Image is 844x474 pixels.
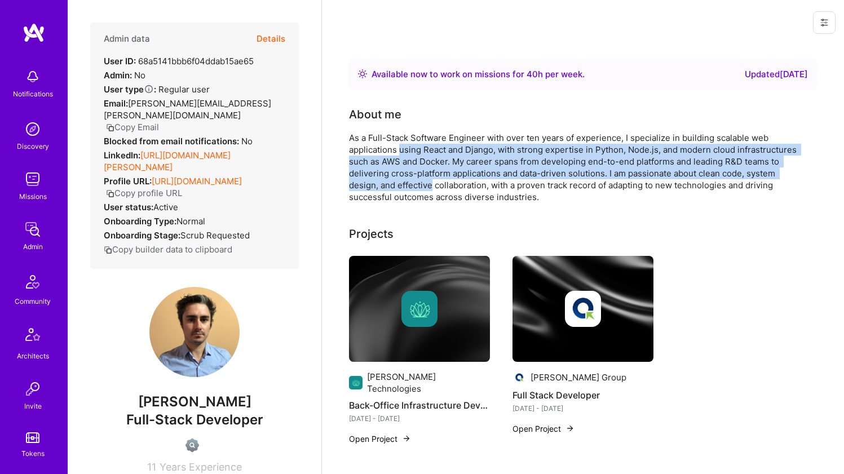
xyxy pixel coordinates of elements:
[21,218,44,241] img: admin teamwork
[26,432,39,443] img: tokens
[402,434,411,443] img: arrow-right
[358,69,367,78] img: Availability
[349,376,363,389] img: Company logo
[19,323,46,350] img: Architects
[106,123,114,132] i: icon Copy
[257,23,285,55] button: Details
[349,413,490,424] div: [DATE] - [DATE]
[21,448,45,459] div: Tokens
[15,295,51,307] div: Community
[106,189,114,198] i: icon Copy
[149,287,240,377] img: User Avatar
[104,70,132,81] strong: Admin:
[153,202,178,212] span: Active
[180,230,250,241] span: Scrub Requested
[512,371,526,384] img: Company logo
[104,83,210,95] div: Regular user
[349,256,490,362] img: cover
[527,69,538,79] span: 40
[144,84,154,94] i: Help
[745,68,808,81] div: Updated [DATE]
[104,150,231,172] a: [URL][DOMAIN_NAME][PERSON_NAME]
[106,121,159,133] button: Copy Email
[21,168,44,191] img: teamwork
[13,88,53,100] div: Notifications
[17,350,49,362] div: Architects
[90,393,299,410] span: [PERSON_NAME]
[147,461,156,473] span: 11
[104,98,128,109] strong: Email:
[512,423,575,435] button: Open Project
[104,55,254,67] div: 68a5141bbb6f04ddab15ae65
[349,106,401,123] div: About me
[104,69,145,81] div: No
[367,371,490,395] div: [PERSON_NAME] Technologies
[23,23,45,43] img: logo
[104,230,180,241] strong: Onboarding Stage:
[21,118,44,140] img: discovery
[565,424,575,433] img: arrow-right
[21,65,44,88] img: bell
[104,150,140,161] strong: LinkedIn:
[19,268,46,295] img: Community
[185,438,199,452] img: Not Scrubbed
[104,135,253,147] div: No
[104,246,112,254] i: icon Copy
[349,132,800,203] div: As a Full-Stack Software Engineer with over ten years of experience, I specialize in building sca...
[104,202,153,212] strong: User status:
[349,433,411,445] button: Open Project
[512,388,653,402] h4: Full Stack Developer
[401,291,438,327] img: Company logo
[160,461,242,473] span: Years Experience
[512,256,653,362] img: cover
[19,191,47,202] div: Missions
[176,216,205,227] span: normal
[531,371,626,383] div: [PERSON_NAME] Group
[104,84,156,95] strong: User type :
[126,411,263,428] span: Full-Stack Developer
[23,241,43,252] div: Admin
[21,378,44,400] img: Invite
[104,216,176,227] strong: Onboarding Type:
[104,98,271,121] span: [PERSON_NAME][EMAIL_ADDRESS][PERSON_NAME][DOMAIN_NAME]
[104,56,136,67] strong: User ID:
[152,176,242,187] a: [URL][DOMAIN_NAME]
[24,400,42,412] div: Invite
[104,243,232,255] button: Copy builder data to clipboard
[106,187,182,199] button: Copy profile URL
[104,136,241,147] strong: Blocked from email notifications:
[349,398,490,413] h4: Back-Office Infrastructure Development
[104,176,152,187] strong: Profile URL:
[512,402,653,414] div: [DATE] - [DATE]
[372,68,585,81] div: Available now to work on missions for h per week .
[565,291,601,327] img: Company logo
[104,34,150,44] h4: Admin data
[17,140,49,152] div: Discovery
[349,225,394,242] div: Projects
